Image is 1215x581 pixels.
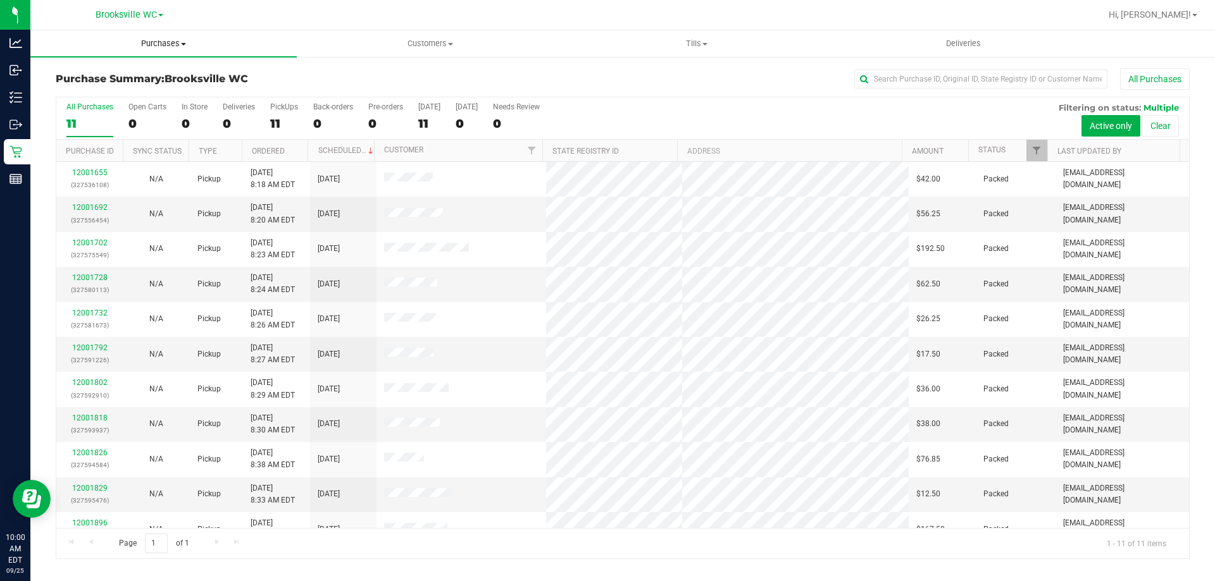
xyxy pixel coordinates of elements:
span: Tills [564,38,829,49]
button: Active only [1081,115,1140,137]
span: Packed [983,348,1009,360]
span: $62.50 [916,278,940,290]
span: [DATE] 8:20 AM EDT [251,202,295,226]
div: Open Carts [128,102,166,111]
div: 0 [128,116,166,131]
span: [DATE] [318,278,340,290]
span: Not Applicable [149,525,163,534]
span: Not Applicable [149,350,163,358]
span: [DATE] 8:18 AM EDT [251,167,295,191]
span: [DATE] [318,348,340,360]
div: 0 [493,116,540,131]
span: Brooksville WC [165,73,248,85]
span: [DATE] 8:59 AM EDT [251,517,295,541]
span: Filtering on status: [1059,102,1141,113]
span: [EMAIL_ADDRESS][DOMAIN_NAME] [1063,272,1181,296]
div: 11 [418,116,440,131]
a: 12001792 [72,343,108,352]
span: [DATE] 8:27 AM EDT [251,342,295,366]
inline-svg: Reports [9,173,22,185]
button: N/A [149,418,163,430]
a: Scheduled [318,146,376,155]
a: 12001655 [72,168,108,177]
a: 12001732 [72,309,108,317]
span: [DATE] 8:24 AM EDT [251,272,295,296]
a: 12001692 [72,203,108,212]
span: Not Applicable [149,419,163,428]
span: Not Applicable [149,209,163,218]
a: 12001829 [72,484,108,492]
span: Pickup [197,348,221,360]
iframe: Resource center [13,480,51,518]
span: Not Applicable [149,314,163,323]
span: $167.50 [916,523,945,535]
p: (327595476) [64,494,115,506]
input: 1 [145,534,168,553]
p: (327594584) [64,459,115,471]
span: Packed [983,383,1009,395]
a: Deliveries [830,30,1097,57]
inline-svg: Outbound [9,118,22,131]
span: [EMAIL_ADDRESS][DOMAIN_NAME] [1063,307,1181,331]
span: Packed [983,313,1009,325]
span: Not Applicable [149,455,163,463]
span: Pickup [197,523,221,535]
span: $17.50 [916,348,940,360]
span: Page of 1 [108,534,199,553]
div: 11 [66,116,113,131]
a: Last Updated By [1057,147,1121,156]
span: Packed [983,453,1009,465]
span: [EMAIL_ADDRESS][DOMAIN_NAME] [1063,237,1181,261]
div: 0 [313,116,353,131]
span: Customers [297,38,563,49]
span: Not Applicable [149,244,163,253]
button: Clear [1142,115,1179,137]
span: [DATE] 8:33 AM EDT [251,482,295,506]
button: N/A [149,278,163,290]
span: Packed [983,488,1009,500]
span: [EMAIL_ADDRESS][DOMAIN_NAME] [1063,342,1181,366]
p: (327593937) [64,424,115,436]
span: Not Applicable [149,279,163,288]
span: Pickup [197,488,221,500]
span: 1 - 11 of 11 items [1097,534,1176,553]
span: [DATE] [318,173,340,185]
span: Brooksville WC [96,9,157,20]
inline-svg: Inbound [9,64,22,76]
span: [DATE] 8:38 AM EDT [251,447,295,471]
span: Packed [983,278,1009,290]
button: N/A [149,313,163,325]
span: $42.00 [916,173,940,185]
span: Purchases [30,38,297,49]
span: [EMAIL_ADDRESS][DOMAIN_NAME] [1063,377,1181,401]
button: N/A [149,348,163,360]
span: Pickup [197,418,221,430]
span: [DATE] 8:23 AM EDT [251,237,295,261]
p: 10:00 AM EDT [6,532,25,566]
p: (327556454) [64,214,115,226]
a: 12001702 [72,238,108,247]
span: $12.50 [916,488,940,500]
span: [DATE] 8:29 AM EDT [251,377,295,401]
button: N/A [149,208,163,220]
span: Pickup [197,278,221,290]
p: (327580113) [64,284,115,296]
a: Purchases [30,30,297,57]
span: Multiple [1143,102,1179,113]
span: [DATE] [318,418,340,430]
div: Needs Review [493,102,540,111]
a: 12001896 [72,518,108,527]
p: 09/25 [6,566,25,575]
p: (327536108) [64,179,115,191]
button: N/A [149,488,163,500]
a: 12001818 [72,413,108,422]
span: Packed [983,208,1009,220]
a: 12001728 [72,273,108,282]
span: Pickup [197,453,221,465]
a: Sync Status [133,147,182,156]
span: [DATE] [318,523,340,535]
span: Packed [983,523,1009,535]
span: Packed [983,418,1009,430]
h3: Purchase Summary: [56,73,433,85]
span: Pickup [197,383,221,395]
